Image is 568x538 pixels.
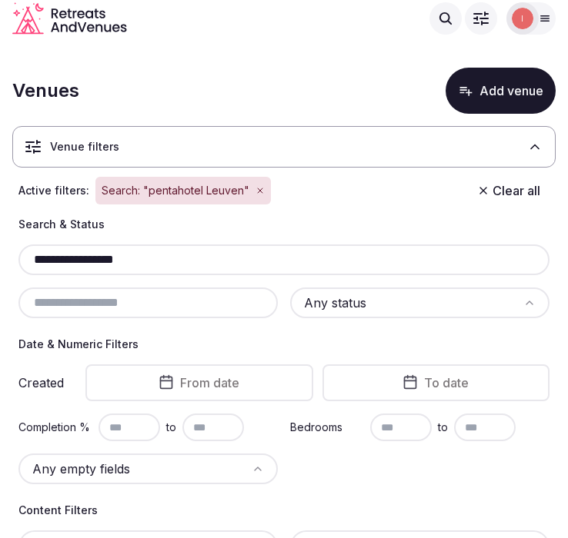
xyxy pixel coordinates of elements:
[12,2,127,35] svg: Retreats and Venues company logo
[180,375,239,390] span: From date
[290,420,364,435] label: Bedrooms
[12,2,127,35] a: Visit the homepage
[446,68,556,114] button: Add venue
[18,503,550,518] h4: Content Filters
[18,420,92,435] label: Completion %
[102,183,249,198] span: Search: "pentahotel Leuven"
[438,420,448,435] span: to
[322,364,550,401] button: To date
[424,375,469,390] span: To date
[512,8,533,29] img: Irene Gonzales
[468,177,550,204] button: Clear all
[50,139,119,154] h3: Venue filters
[18,337,550,352] h4: Date & Numeric Filters
[166,420,176,435] span: to
[18,217,550,232] h4: Search & Status
[12,78,79,104] h1: Venues
[18,183,89,198] span: Active filters:
[85,364,313,401] button: From date
[18,377,64,389] label: Created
